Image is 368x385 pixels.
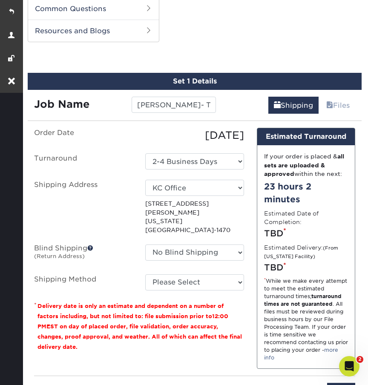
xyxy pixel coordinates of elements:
label: Estimated Delivery: [264,243,348,261]
small: (Return Address) [34,253,85,259]
div: 23 hours 2 minutes [264,180,348,206]
label: Blind Shipping [28,244,139,264]
label: Turnaround [28,153,139,170]
span: shipping [274,101,281,109]
iframe: Intercom live chat [339,356,359,376]
div: While we make every attempt to meet the estimated turnaround times; . All files must be reviewed ... [264,277,348,362]
small: Delivery date is only an estimate and dependent on a number of factors including, but not limited... [37,303,242,350]
div: TBD [264,227,348,240]
div: Set 1 Details [28,73,362,90]
div: If your order is placed & within the next: [264,152,348,178]
span: files [326,101,333,109]
label: Order Date [28,128,139,143]
a: Shipping [268,97,319,114]
div: Estimated Turnaround [257,128,355,145]
input: Enter a job name [132,97,216,113]
div: TBD [264,261,348,274]
label: Shipping Method [28,274,139,290]
strong: all sets are uploaded & approved [264,153,344,177]
a: Files [321,97,355,114]
label: Shipping Address [28,180,139,234]
span: 12:00 PM [37,313,228,330]
h2: Resources and Blogs [28,20,159,42]
p: [STREET_ADDRESS][PERSON_NAME] [US_STATE][GEOGRAPHIC_DATA]-1470 [145,199,244,234]
label: Estimated Date of Completion: [264,209,348,227]
span: 2 [356,356,363,363]
strong: Job Name [34,98,89,110]
div: [DATE] [139,128,250,143]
